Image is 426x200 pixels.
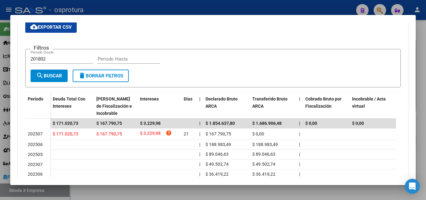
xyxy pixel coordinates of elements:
[31,44,52,51] h3: Filtros
[303,92,350,120] datatable-header-cell: Cobrado Bruto por Fiscalización
[138,92,181,120] datatable-header-cell: Intereses
[297,92,303,120] datatable-header-cell: |
[252,172,275,177] span: $ 36.419,22
[30,23,38,31] mat-icon: cloud_download
[140,121,161,126] span: $ 3.229,98
[78,72,86,79] mat-icon: delete
[252,121,282,126] span: $ 1.686.906,48
[206,142,231,147] span: $ 188.983,49
[206,96,238,109] span: Declarado Bruto ARCA
[28,162,43,167] span: 202307
[352,121,364,126] span: $ 0,00
[305,96,341,109] span: Cobrado Bruto por Fiscalización
[203,92,250,120] datatable-header-cell: Declarado Bruto ARCA
[252,152,275,157] span: $ 89.046,63
[199,152,200,157] span: |
[36,72,44,79] mat-icon: search
[53,121,78,126] span: $ 171.020,73
[352,96,386,109] span: Incobrable / Acta virtual
[350,92,396,120] datatable-header-cell: Incobrable / Acta virtual
[28,96,43,101] span: Período
[299,131,300,136] span: |
[53,96,85,109] span: Deuda Total Con Intereses
[53,131,78,136] span: $ 171.020,73
[299,162,300,167] span: |
[199,131,200,136] span: |
[199,121,201,126] span: |
[197,92,203,120] datatable-header-cell: |
[252,131,264,136] span: $ 0,00
[36,73,62,79] span: Buscar
[96,121,122,126] span: $ 167.790,75
[184,131,189,136] span: 21
[206,162,229,167] span: $ 49.502,74
[166,130,172,136] i: help
[94,92,138,120] datatable-header-cell: Deuda Bruta Neto de Fiscalización e Incobrable
[252,162,275,167] span: $ 49.502,74
[181,92,197,120] datatable-header-cell: Dias
[28,152,43,157] span: 202505
[96,96,132,116] span: [PERSON_NAME] de Fiscalización e Incobrable
[31,70,68,82] button: Buscar
[252,96,288,109] span: Transferido Bruto ARCA
[25,22,77,33] button: Exportar CSV
[299,152,300,157] span: |
[140,130,161,138] span: $ 3.229,98
[206,131,231,136] span: $ 167.790,75
[206,121,235,126] span: $ 1.854.637,80
[299,172,300,177] span: |
[28,142,43,147] span: 202506
[30,24,72,30] span: Exportar CSV
[28,172,43,177] span: 202306
[140,96,159,101] span: Intereses
[405,179,420,194] div: Open Intercom Messenger
[250,92,297,120] datatable-header-cell: Transferido Bruto ARCA
[199,162,200,167] span: |
[73,70,129,82] button: Borrar Filtros
[199,96,201,101] span: |
[252,142,278,147] span: $ 188.983,49
[305,121,317,126] span: $ 0,00
[199,142,200,147] span: |
[184,96,192,101] span: Dias
[199,172,200,177] span: |
[206,172,229,177] span: $ 36.419,22
[299,121,300,126] span: |
[25,92,50,119] datatable-header-cell: Período
[299,96,300,101] span: |
[299,142,300,147] span: |
[28,131,43,136] span: 202507
[50,92,94,120] datatable-header-cell: Deuda Total Con Intereses
[96,131,122,136] span: $ 167.790,75
[206,152,229,157] span: $ 89.046,63
[78,73,123,79] span: Borrar Filtros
